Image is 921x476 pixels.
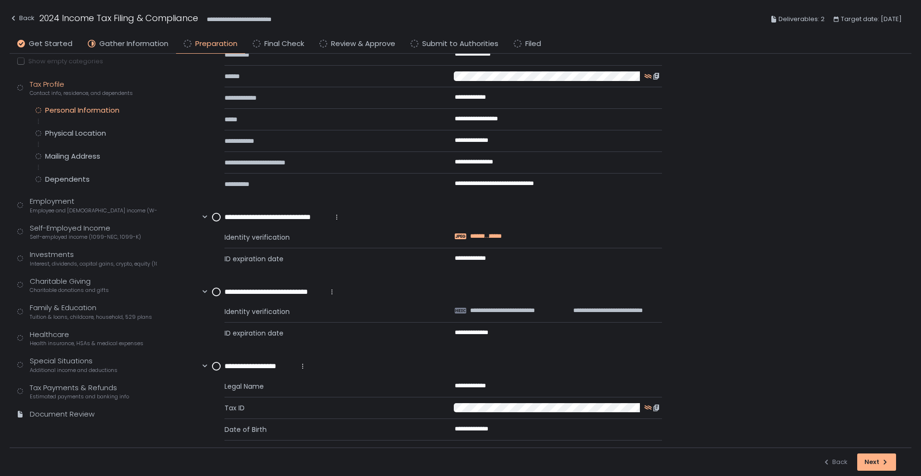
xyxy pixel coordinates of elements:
[30,367,118,374] span: Additional income and deductions
[45,174,90,184] div: Dependents
[99,38,168,49] span: Gather Information
[30,287,109,294] span: Charitable donations and gifts
[45,105,119,115] div: Personal Information
[30,196,157,214] div: Employment
[224,425,432,434] span: Date of Birth
[30,90,133,97] span: Contact info, residence, and dependents
[10,12,35,24] div: Back
[779,13,825,25] span: Deliverables: 2
[823,453,848,471] button: Back
[10,12,35,27] button: Back
[422,38,498,49] span: Submit to Authorities
[30,329,143,348] div: Healthcare
[30,302,152,321] div: Family & Education
[30,276,109,294] div: Charitable Giving
[30,79,133,97] div: Tax Profile
[30,223,141,241] div: Self-Employed Income
[30,393,129,400] span: Estimated payments and banking info
[30,249,157,267] div: Investments
[224,403,431,413] span: Tax ID
[224,382,432,391] span: Legal Name
[30,356,118,374] div: Special Situations
[823,458,848,466] div: Back
[841,13,902,25] span: Target date: [DATE]
[224,307,432,316] span: Identity verification
[857,453,896,471] button: Next
[45,128,106,138] div: Physical Location
[331,38,395,49] span: Review & Approve
[224,254,432,264] span: ID expiration date
[224,232,432,242] span: Identity verification
[30,313,152,321] span: Tuition & loans, childcare, household, 529 plans
[264,38,304,49] span: Final Check
[30,260,157,267] span: Interest, dividends, capital gains, crypto, equity (1099s, K-1s)
[525,38,541,49] span: Filed
[864,458,889,466] div: Next
[30,409,94,420] div: Document Review
[30,207,157,214] span: Employee and [DEMOGRAPHIC_DATA] income (W-2s)
[45,151,100,161] div: Mailing Address
[29,38,72,49] span: Get Started
[30,233,141,241] span: Self-employed income (1099-NEC, 1099-K)
[224,446,432,456] span: Email
[224,328,432,338] span: ID expiration date
[30,340,143,347] span: Health insurance, HSAs & medical expenses
[30,383,129,401] div: Tax Payments & Refunds
[195,38,237,49] span: Preparation
[39,12,198,24] h1: 2024 Income Tax Filing & Compliance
